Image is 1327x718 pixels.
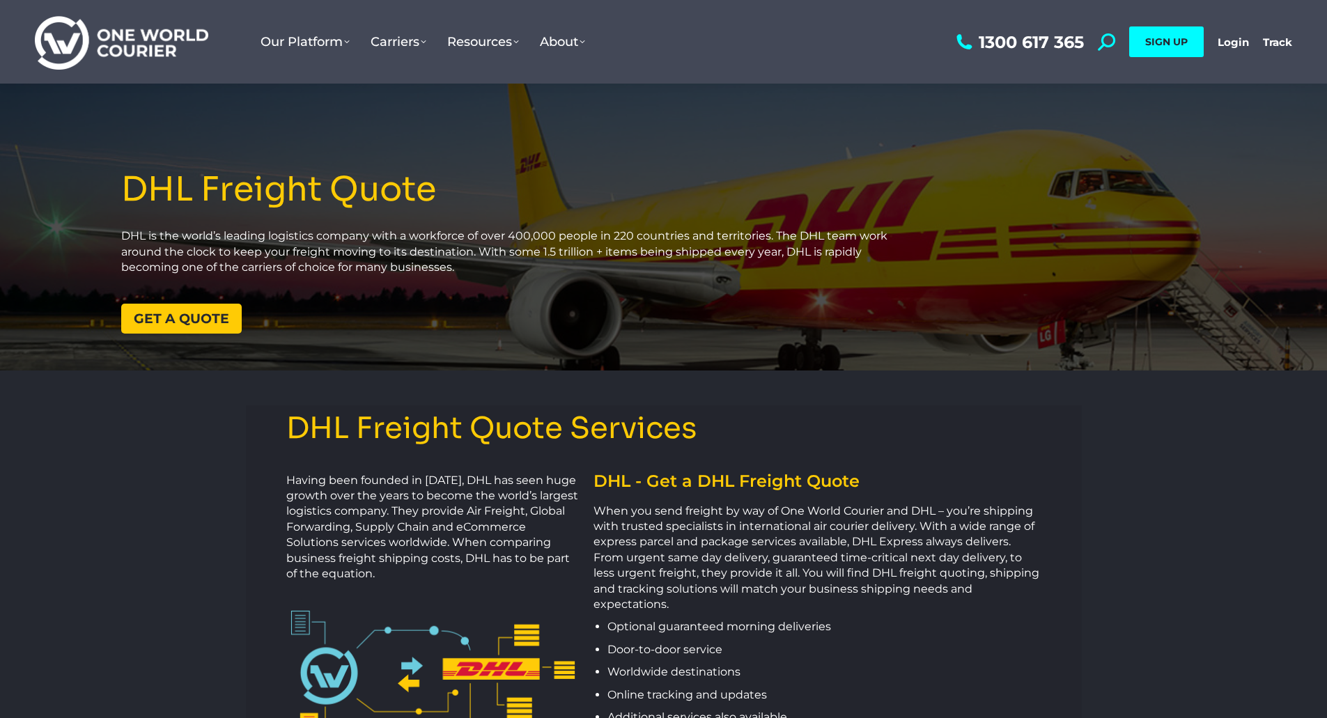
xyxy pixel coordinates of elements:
[286,412,1041,444] h3: DHL Freight Quote Services
[250,20,360,63] a: Our Platform
[261,34,350,49] span: Our Platform
[35,14,208,70] img: One World Courier
[593,504,1040,613] p: When you send freight by way of One World Courier and DHL – you’re shipping with trusted speciali...
[1129,26,1204,57] a: SIGN UP
[437,20,529,63] a: Resources
[607,619,1040,634] p: Optional guaranteed morning deliveries
[371,34,426,49] span: Carriers
[1263,36,1292,49] a: Track
[593,473,1040,490] h2: DHL - Get a DHL Freight Quote
[121,304,242,334] a: Get a quote
[286,473,580,582] p: Having been founded in [DATE], DHL has seen huge growth over the years to become the world’s larg...
[529,20,596,63] a: About
[134,312,229,325] span: Get a quote
[953,33,1084,51] a: 1300 617 365
[360,20,437,63] a: Carriers
[121,171,909,208] h1: DHL Freight Quote
[1218,36,1249,49] a: Login
[607,664,1040,680] p: Worldwide destinations
[447,34,519,49] span: Resources
[607,642,1040,657] p: Door-to-door service
[607,687,1040,703] p: Online tracking and updates
[540,34,585,49] span: About
[1145,36,1188,48] span: SIGN UP
[121,228,909,275] p: DHL is the world’s leading logistics company with a workforce of over 400,000 people in 220 count...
